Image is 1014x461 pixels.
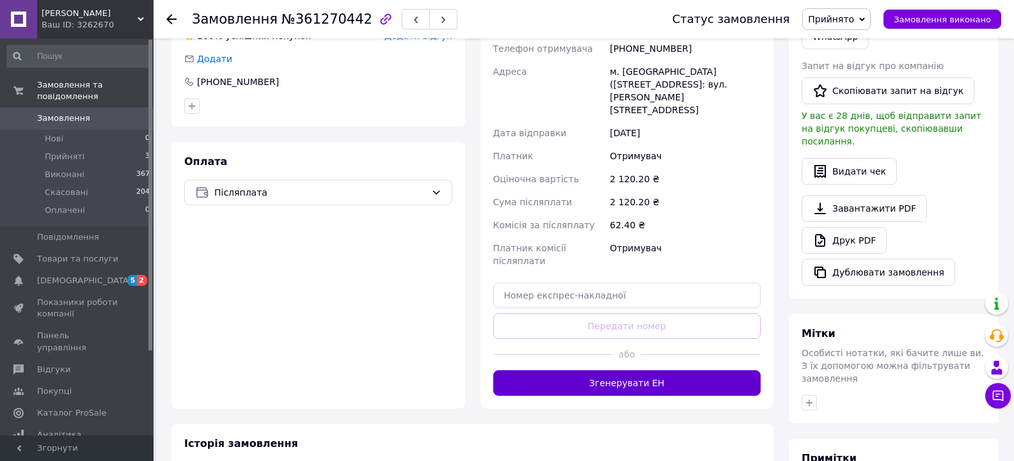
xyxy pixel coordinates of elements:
[166,13,177,26] div: Повернутися назад
[802,348,984,384] span: Особисті нотатки, які бачите лише ви. З їх допомогою можна фільтрувати замовлення
[37,429,81,441] span: Аналітика
[607,237,763,272] div: Отримувач
[37,407,106,419] span: Каталог ProSale
[37,231,99,243] span: Повідомлення
[607,37,763,60] div: [PHONE_NUMBER]
[42,19,154,31] div: Ваш ID: 3262670
[145,151,150,162] span: 3
[802,61,944,71] span: Запит на відгук про компанію
[184,437,298,449] span: Історія замовлення
[493,243,566,266] span: Платник комісії післяплати
[493,283,761,308] input: Номер експрес-накладної
[493,370,761,396] button: Згенерувати ЕН
[184,155,227,168] span: Оплата
[493,43,593,54] span: Телефон отримувача
[6,45,151,68] input: Пошук
[127,275,138,286] span: 5
[45,151,84,162] span: Прийняті
[384,31,452,41] span: Додати відгук
[197,54,232,64] span: Додати
[802,327,836,340] span: Мітки
[894,15,991,24] span: Замовлення виконано
[136,187,150,198] span: 204
[493,220,595,230] span: Комісія за післяплату
[37,113,90,124] span: Замовлення
[607,214,763,237] div: 62.40 ₴
[883,10,1001,29] button: Замовлення виконано
[802,158,897,185] button: Видати чек
[192,12,278,27] span: Замовлення
[37,275,132,286] span: [DEMOGRAPHIC_DATA]
[802,259,955,286] button: Дублювати замовлення
[45,205,85,216] span: Оплачені
[281,12,372,27] span: №361270442
[214,185,426,199] span: Післяплата
[607,191,763,214] div: 2 120.20 ₴
[145,133,150,145] span: 0
[493,174,579,184] span: Оціночна вартість
[197,31,223,41] span: 100%
[45,187,88,198] span: Скасовані
[614,348,640,361] span: або
[493,197,573,207] span: Сума післяплати
[37,364,70,375] span: Відгуки
[802,111,981,146] span: У вас є 28 днів, щоб відправити запит на відгук покупцеві, скопіювавши посилання.
[493,151,534,161] span: Платник
[607,145,763,168] div: Отримувач
[145,205,150,216] span: 0
[672,13,790,26] div: Статус замовлення
[196,75,280,88] div: [PHONE_NUMBER]
[37,297,118,320] span: Показники роботи компанії
[607,121,763,145] div: [DATE]
[985,383,1011,409] button: Чат з покупцем
[37,330,118,353] span: Панель управління
[808,14,854,24] span: Прийнято
[802,227,887,254] a: Друк PDF
[607,60,763,121] div: м. [GEOGRAPHIC_DATA] ([STREET_ADDRESS]: вул. [PERSON_NAME][STREET_ADDRESS]
[42,8,138,19] span: Вольтампер
[802,77,974,104] button: Скопіювати запит на відгук
[137,275,147,286] span: 2
[45,169,84,180] span: Виконані
[45,133,63,145] span: Нові
[607,168,763,191] div: 2 120.20 ₴
[493,128,567,138] span: Дата відправки
[493,66,527,77] span: Адреса
[37,386,72,397] span: Покупці
[37,253,118,265] span: Товари та послуги
[802,195,927,222] a: Завантажити PDF
[37,79,154,102] span: Замовлення та повідомлення
[136,169,150,180] span: 367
